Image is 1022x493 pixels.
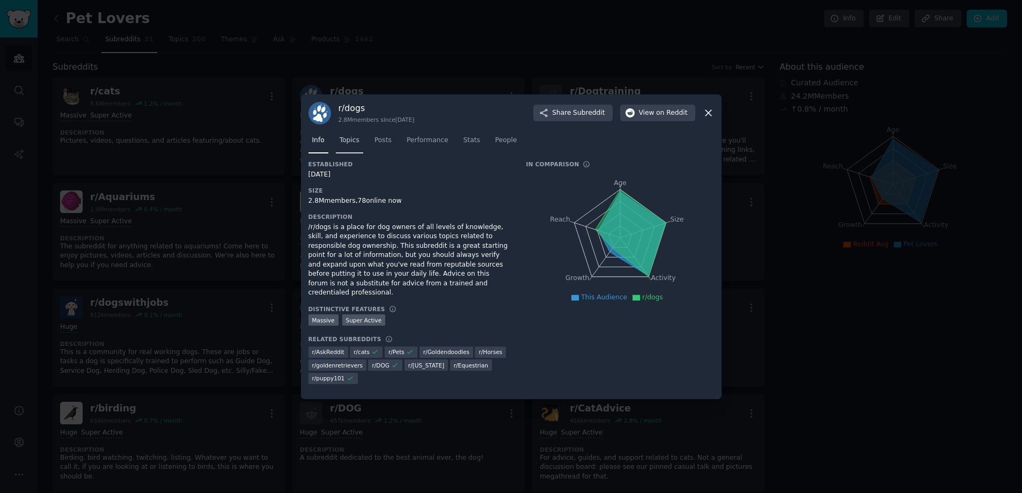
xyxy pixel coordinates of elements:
div: 2.8M members, 78 online now [308,196,511,206]
span: r/dogs [642,293,663,301]
span: Posts [374,136,392,145]
div: /r/dogs is a place for dog owners of all levels of knowledge, skill, and experience to discuss va... [308,223,511,298]
div: Super Active [342,314,386,326]
span: Info [312,136,325,145]
span: r/ Goldendoodles [423,348,469,356]
span: Topics [340,136,359,145]
h3: In Comparison [526,160,579,168]
span: r/ AskReddit [312,348,344,356]
a: Stats [460,132,484,154]
h3: Distinctive Features [308,305,385,313]
span: r/ [US_STATE] [408,362,444,369]
span: Subreddit [573,108,605,118]
h3: Established [308,160,511,168]
span: r/ goldenretrievers [312,362,363,369]
a: Posts [371,132,395,154]
img: dogs [308,102,331,124]
a: Info [308,132,328,154]
tspan: Age [614,179,627,187]
span: People [495,136,517,145]
tspan: Growth [565,274,589,282]
span: r/ puppy101 [312,374,345,382]
span: r/ Equestrian [454,362,488,369]
a: People [491,132,521,154]
span: Share [552,108,605,118]
h3: Size [308,187,511,194]
h3: Related Subreddits [308,335,381,343]
div: [DATE] [308,170,511,180]
div: 2.8M members since [DATE] [339,116,415,123]
span: r/ Horses [479,348,502,356]
span: r/ DOG [372,362,389,369]
tspan: Size [670,215,683,223]
a: Topics [336,132,363,154]
span: This Audience [581,293,627,301]
h3: Description [308,213,511,220]
button: Viewon Reddit [620,105,695,122]
span: r/ cats [354,348,370,356]
tspan: Activity [651,274,675,282]
span: Performance [407,136,448,145]
h3: r/ dogs [339,102,415,114]
button: ShareSubreddit [533,105,612,122]
a: Performance [403,132,452,154]
span: r/ Pets [388,348,405,356]
tspan: Reach [550,215,570,223]
span: View [639,108,688,118]
span: Stats [464,136,480,145]
div: Massive [308,314,339,326]
span: on Reddit [656,108,687,118]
